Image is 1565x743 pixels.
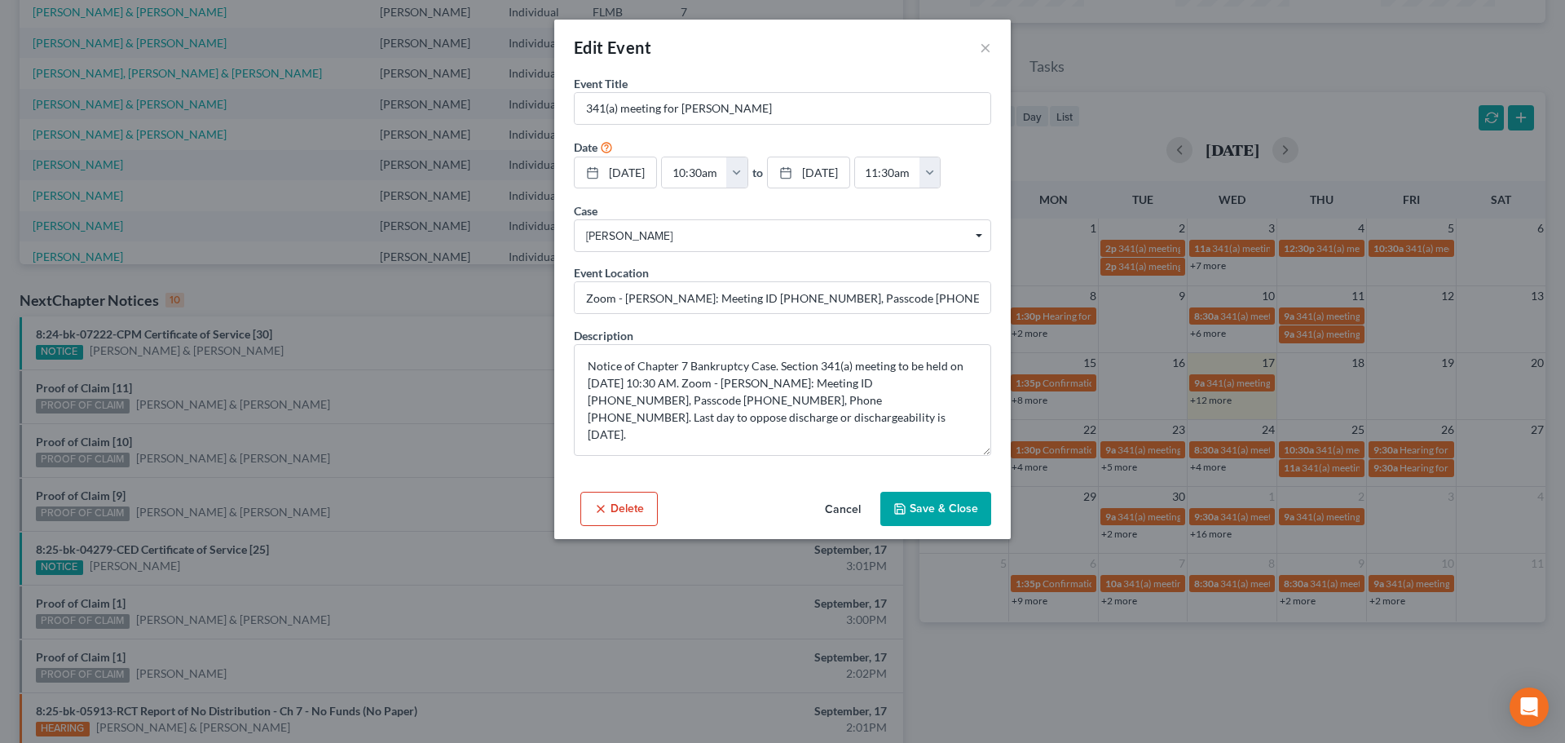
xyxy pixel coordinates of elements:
button: Delete [580,492,658,526]
button: Save & Close [880,492,991,526]
button: Cancel [812,493,874,526]
label: Description [574,327,633,344]
label: Date [574,139,597,156]
label: to [752,164,763,181]
input: -- : -- [855,157,920,188]
input: Enter event name... [575,93,990,124]
input: -- : -- [662,157,727,188]
span: [PERSON_NAME] [586,228,979,245]
div: Open Intercom Messenger [1510,688,1549,727]
a: [DATE] [768,157,849,188]
span: Edit Event [574,38,651,57]
span: Select box activate [574,219,991,252]
a: [DATE] [575,157,656,188]
label: Case [574,202,597,219]
span: Event Title [574,77,628,91]
label: Event Location [574,264,649,281]
input: Enter location... [575,282,990,313]
button: × [980,38,991,57]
